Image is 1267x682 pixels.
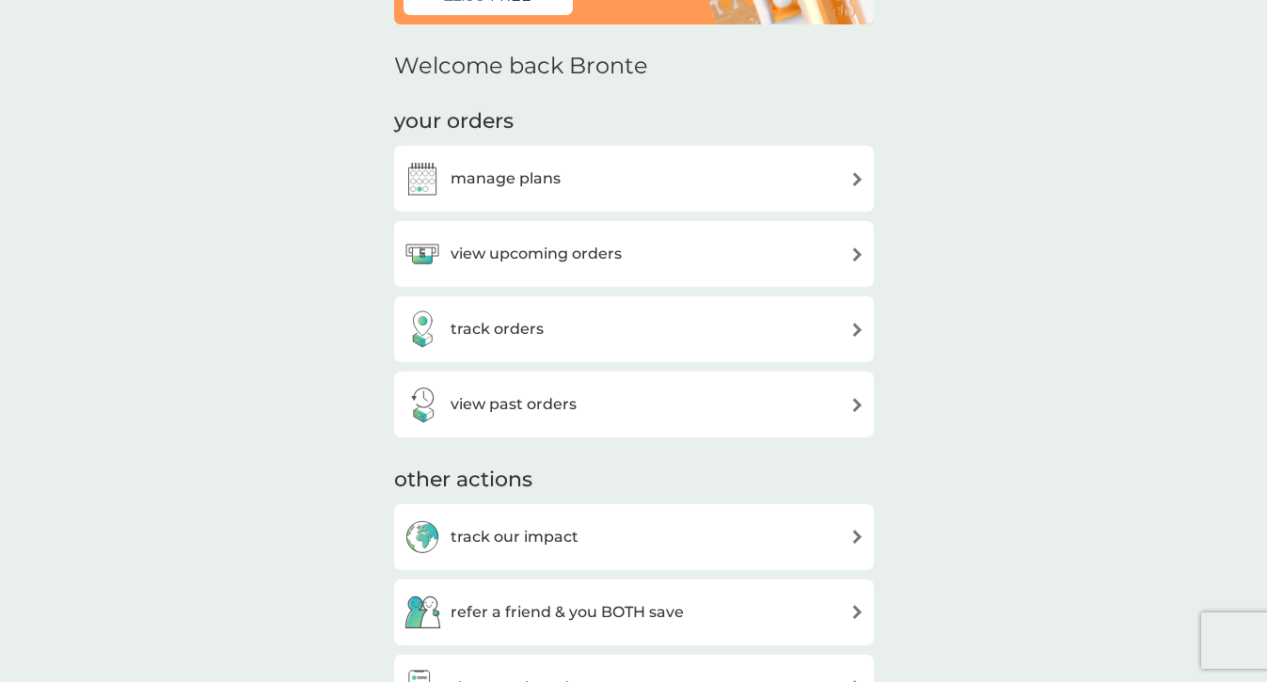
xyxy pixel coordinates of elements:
[451,242,622,266] h3: view upcoming orders
[451,317,544,341] h3: track orders
[850,398,864,412] img: arrow right
[850,172,864,186] img: arrow right
[451,392,577,417] h3: view past orders
[850,323,864,337] img: arrow right
[850,247,864,262] img: arrow right
[451,600,684,625] h3: refer a friend & you BOTH save
[850,530,864,544] img: arrow right
[394,466,532,495] h3: other actions
[850,605,864,619] img: arrow right
[394,53,648,80] h2: Welcome back Bronte
[451,525,578,549] h3: track our impact
[394,107,514,136] h3: your orders
[451,167,561,191] h3: manage plans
